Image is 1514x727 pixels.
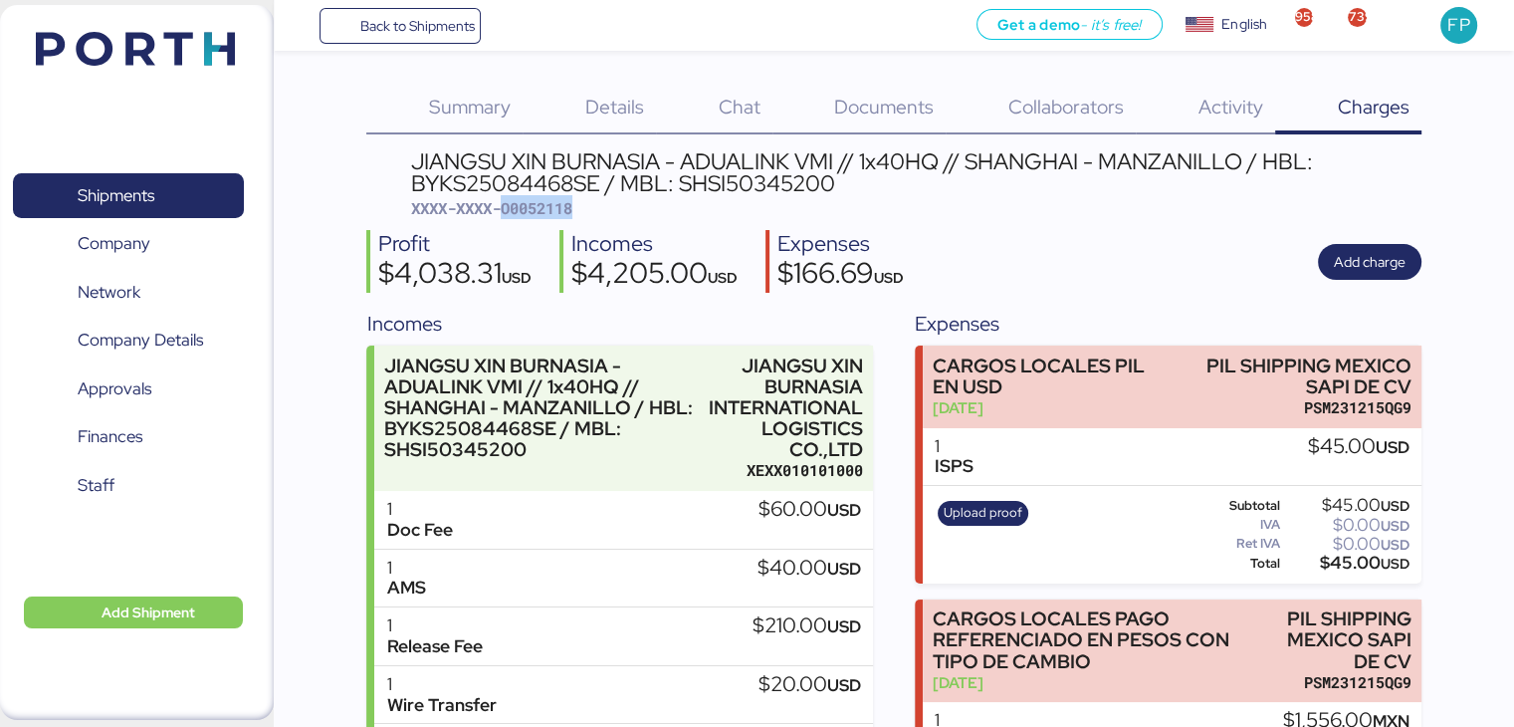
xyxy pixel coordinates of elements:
[753,615,861,637] div: $210.00
[1194,537,1281,551] div: Ret IVA
[386,578,425,599] div: AMS
[1221,14,1267,35] div: English
[1337,94,1408,120] span: Charges
[102,601,195,624] span: Add Shipment
[502,268,532,287] span: USD
[78,471,114,500] span: Staff
[1266,672,1411,693] div: PSM231215QG9
[1381,555,1409,573] span: USD
[78,181,154,210] span: Shipments
[366,309,872,339] div: Incomes
[777,259,904,293] div: $166.69
[13,173,244,219] a: Shipments
[709,460,863,481] div: XEXX010101000
[78,374,151,403] span: Approvals
[1284,498,1409,513] div: $45.00
[1318,244,1421,280] button: Add charge
[1266,608,1411,671] div: PIL SHIPPING MEXICO SAPI DE CV
[411,150,1421,195] div: JIANGSU XIN BURNASIA - ADUALINK VMI // 1x40HQ // SHANGHAI - MANZANILLO / HBL: BYKS25084468SE / MB...
[386,558,425,579] div: 1
[935,436,973,457] div: 1
[1166,356,1411,397] div: PIL SHIPPING MEXICO SAPI DE CV
[386,520,452,541] div: Doc Fee
[827,558,861,580] span: USD
[758,499,861,521] div: $60.00
[13,414,244,460] a: Finances
[384,356,700,461] div: JIANGSU XIN BURNASIA - ADUALINK VMI // 1x40HQ // SHANGHAI - MANZANILLO / HBL: BYKS25084468SE / MB...
[933,672,1256,693] div: [DATE]
[78,278,140,307] span: Network
[1447,12,1469,38] span: FP
[13,221,244,267] a: Company
[933,397,1156,418] div: [DATE]
[359,14,474,38] span: Back to Shipments
[1376,436,1409,458] span: USD
[1194,499,1281,513] div: Subtotal
[78,422,142,451] span: Finances
[13,366,244,412] a: Approvals
[935,456,973,477] div: ISPS
[13,318,244,363] a: Company Details
[13,463,244,509] a: Staff
[378,259,532,293] div: $4,038.31
[915,309,1420,339] div: Expenses
[78,326,203,355] span: Company Details
[1381,497,1409,515] span: USD
[1334,250,1406,274] span: Add charge
[585,94,644,120] span: Details
[874,268,904,287] span: USD
[827,499,861,521] span: USD
[411,198,572,218] span: XXXX-XXXX-O0052118
[757,558,861,580] div: $40.00
[938,501,1029,527] button: Upload proof
[709,356,863,461] div: JIANGSU XIN BURNASIA INTERNATIONAL LOGISTICS CO.,LTD
[834,94,934,120] span: Documents
[386,499,452,520] div: 1
[718,94,759,120] span: Chat
[1284,556,1409,571] div: $45.00
[933,608,1256,671] div: CARGOS LOCALES PAGO REFERENCIADO EN PESOS CON TIPO DE CAMBIO
[78,229,150,258] span: Company
[1308,436,1409,458] div: $45.00
[571,259,738,293] div: $4,205.00
[1284,518,1409,533] div: $0.00
[320,8,482,44] a: Back to Shipments
[1381,517,1409,535] span: USD
[1284,537,1409,552] div: $0.00
[286,9,320,43] button: Menu
[1166,397,1411,418] div: PSM231215QG9
[386,636,482,657] div: Release Fee
[944,502,1022,524] span: Upload proof
[708,268,738,287] span: USD
[24,597,243,628] button: Add Shipment
[1381,536,1409,554] span: USD
[758,674,861,696] div: $20.00
[1198,94,1263,120] span: Activity
[933,356,1156,397] div: CARGOS LOCALES PIL EN USD
[1194,557,1281,571] div: Total
[571,230,738,259] div: Incomes
[1194,518,1281,532] div: IVA
[827,615,861,637] span: USD
[429,94,511,120] span: Summary
[386,695,496,716] div: Wire Transfer
[386,674,496,695] div: 1
[827,674,861,696] span: USD
[1008,94,1124,120] span: Collaborators
[378,230,532,259] div: Profit
[777,230,904,259] div: Expenses
[13,270,244,316] a: Network
[386,615,482,636] div: 1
